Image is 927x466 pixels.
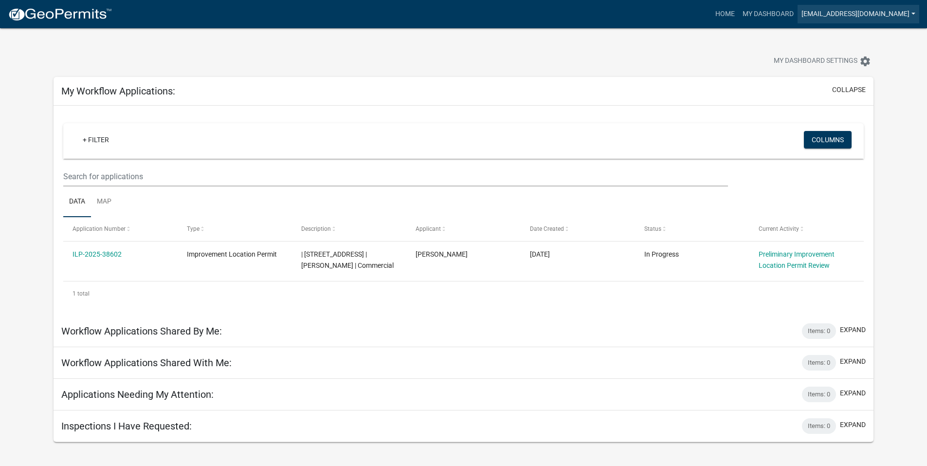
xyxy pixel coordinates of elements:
datatable-header-cell: Applicant [406,217,521,241]
datatable-header-cell: Status [635,217,749,241]
button: expand [840,356,866,367]
h5: Inspections I Have Requested: [61,420,192,432]
h5: Workflow Applications Shared With Me: [61,357,232,369]
span: 01/21/2025 [530,250,550,258]
span: Description [301,225,331,232]
a: My Dashboard [739,5,798,23]
a: Map [91,186,117,218]
h5: Workflow Applications Shared By Me: [61,325,222,337]
div: Items: 0 [802,355,836,371]
button: expand [840,420,866,430]
span: Improvement Location Permit [187,250,277,258]
datatable-header-cell: Date Created [521,217,635,241]
a: + Filter [75,131,117,149]
span: In Progress [644,250,679,258]
div: Items: 0 [802,323,836,339]
span: | 10015 Old State Rd 67 | Dennis R Szalay | Commercial [301,250,394,269]
datatable-header-cell: Type [178,217,292,241]
button: collapse [832,85,866,95]
span: Application Number [73,225,126,232]
h5: My Workflow Applications: [61,85,175,97]
div: Items: 0 [802,387,836,402]
button: expand [840,388,866,398]
button: expand [840,325,866,335]
span: Type [187,225,200,232]
span: My Dashboard Settings [774,56,857,67]
datatable-header-cell: Current Activity [749,217,863,241]
span: Current Activity [759,225,799,232]
a: Data [63,186,91,218]
span: Dennis Roger Szalay [416,250,468,258]
datatable-header-cell: Description [292,217,406,241]
a: Home [711,5,739,23]
span: Applicant [416,225,441,232]
a: ILP-2025-38602 [73,250,122,258]
span: Date Created [530,225,564,232]
a: [EMAIL_ADDRESS][DOMAIN_NAME] [798,5,919,23]
datatable-header-cell: Application Number [63,217,178,241]
div: 1 total [63,281,864,306]
h5: Applications Needing My Attention: [61,389,214,400]
a: Preliminary Improvement Location Permit Review [759,250,835,269]
i: settings [859,56,871,67]
button: My Dashboard Settingssettings [766,52,879,71]
div: Items: 0 [802,418,836,434]
span: Status [644,225,661,232]
div: collapse [54,106,873,315]
button: Columns [804,131,852,149]
input: Search for applications [63,167,727,186]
